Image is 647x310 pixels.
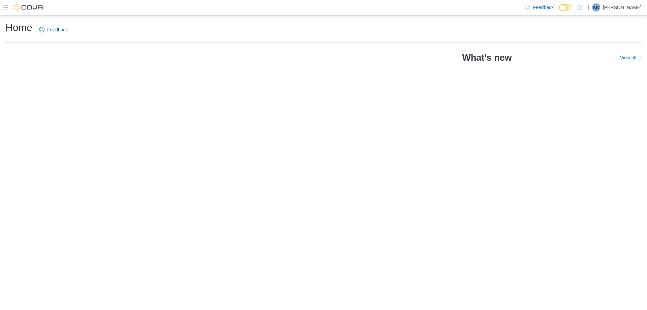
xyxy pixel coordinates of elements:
span: Feedback [47,26,68,33]
a: Feedback [522,1,556,14]
input: Dark Mode [559,4,573,11]
svg: External link [638,56,642,60]
div: Kyle Riglin [592,3,600,11]
span: KR [593,3,599,11]
span: Feedback [533,4,554,11]
p: [PERSON_NAME] [603,3,642,11]
h1: Home [5,21,32,34]
h2: What's new [462,52,512,63]
a: Feedback [36,23,70,36]
img: Cova [13,4,44,11]
a: View allExternal link [620,55,642,60]
p: | [588,3,589,11]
